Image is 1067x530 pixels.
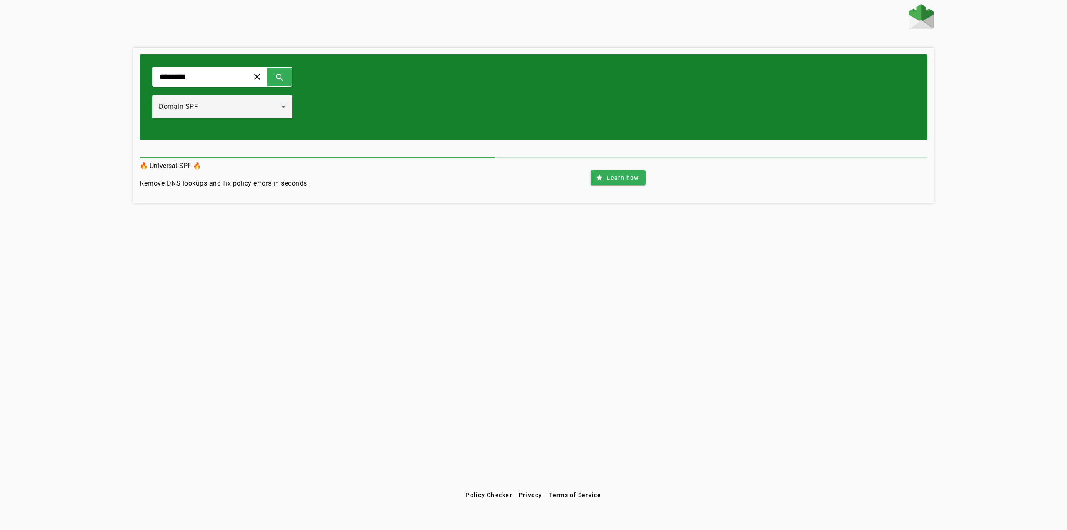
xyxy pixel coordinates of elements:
img: Fraudmarc Logo [909,4,934,29]
button: Privacy [516,487,546,502]
span: Privacy [519,492,542,498]
span: Learn how [606,173,639,182]
span: Policy Checker [466,492,512,498]
span: Terms of Service [549,492,601,498]
button: Learn how [591,170,645,185]
h3: 🔥 Universal SPF 🔥 [140,160,309,172]
h4: Remove DNS lookups and fix policy errors in seconds. [140,178,309,188]
button: Terms of Service [546,487,605,502]
a: Home [909,4,934,31]
span: Domain SPF [159,103,198,111]
button: Policy Checker [462,487,516,502]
